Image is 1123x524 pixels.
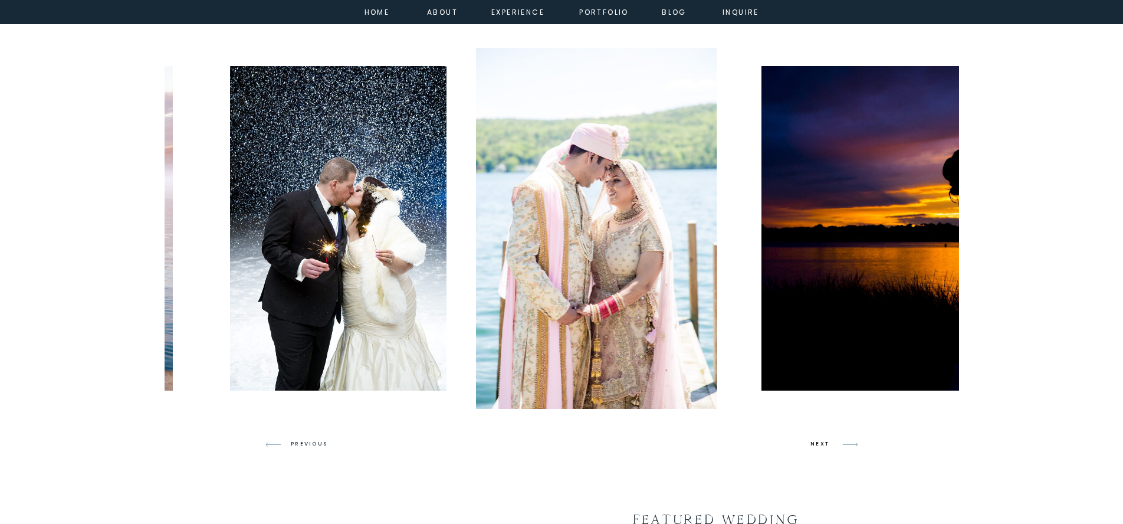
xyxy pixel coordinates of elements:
[491,6,539,17] a: experience
[579,6,629,17] a: portfolio
[291,439,336,450] h3: PREVIOUS
[810,439,833,450] h3: NEXT
[720,6,762,17] a: inquire
[427,6,454,17] a: about
[653,6,695,17] a: Blog
[361,6,393,17] a: home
